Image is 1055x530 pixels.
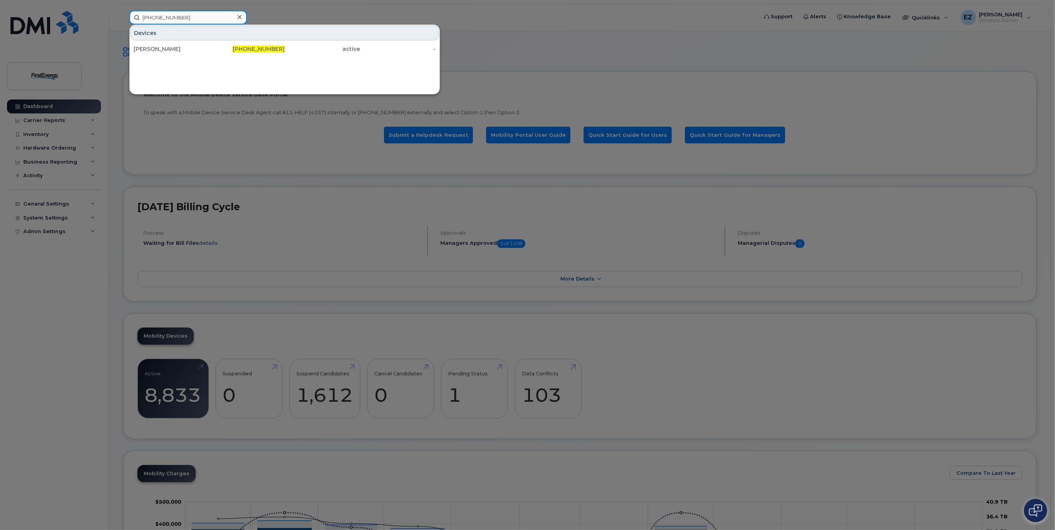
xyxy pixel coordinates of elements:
[130,26,439,40] div: Devices
[1029,504,1042,517] img: Open chat
[134,45,209,53] div: [PERSON_NAME]
[285,45,360,53] div: active
[360,45,436,53] div: -
[130,42,439,56] a: [PERSON_NAME][PHONE_NUMBER]active-
[233,45,285,52] span: [PHONE_NUMBER]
